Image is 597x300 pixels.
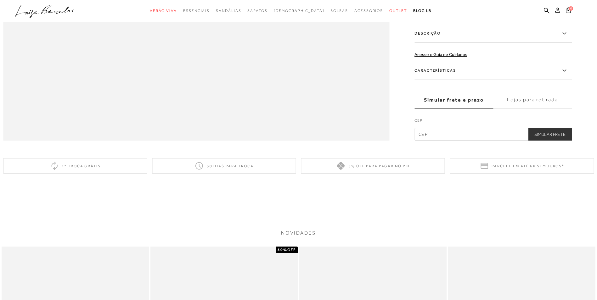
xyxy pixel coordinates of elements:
[183,8,210,13] span: Essenciais
[569,6,573,11] span: 0
[389,8,407,13] span: Outlet
[247,8,267,13] span: Sapatos
[150,5,177,17] a: categoryNavScreenReaderText
[278,247,287,252] strong: 50%
[183,5,210,17] a: categoryNavScreenReaderText
[413,5,431,17] a: BLOG LB
[450,158,594,174] div: Parcele em até 6x sem juros*
[389,5,407,17] a: categoryNavScreenReaderText
[414,118,572,126] label: CEP
[152,158,296,174] div: 30 dias para troca
[414,62,572,80] label: Características
[414,128,572,141] input: CEP
[414,52,467,57] a: Acesse o Guia de Cuidados
[493,92,572,108] label: Lojas para retirada
[150,8,177,13] span: Verão Viva
[528,128,572,141] button: Simular Frete
[414,92,493,108] label: Simular frete e prazo
[330,8,348,13] span: Bolsas
[413,8,431,13] span: BLOG LB
[247,5,267,17] a: categoryNavScreenReaderText
[354,5,383,17] a: categoryNavScreenReaderText
[414,25,572,43] label: Descrição
[216,5,241,17] a: categoryNavScreenReaderText
[301,158,445,174] div: 5% off para pagar no PIX
[3,158,147,174] div: 1ª troca grátis
[274,5,324,17] a: noSubCategoriesText
[287,247,296,252] span: OFF
[216,8,241,13] span: Sandálias
[564,7,573,15] button: 0
[330,5,348,17] a: categoryNavScreenReaderText
[354,8,383,13] span: Acessórios
[274,8,324,13] span: [DEMOGRAPHIC_DATA]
